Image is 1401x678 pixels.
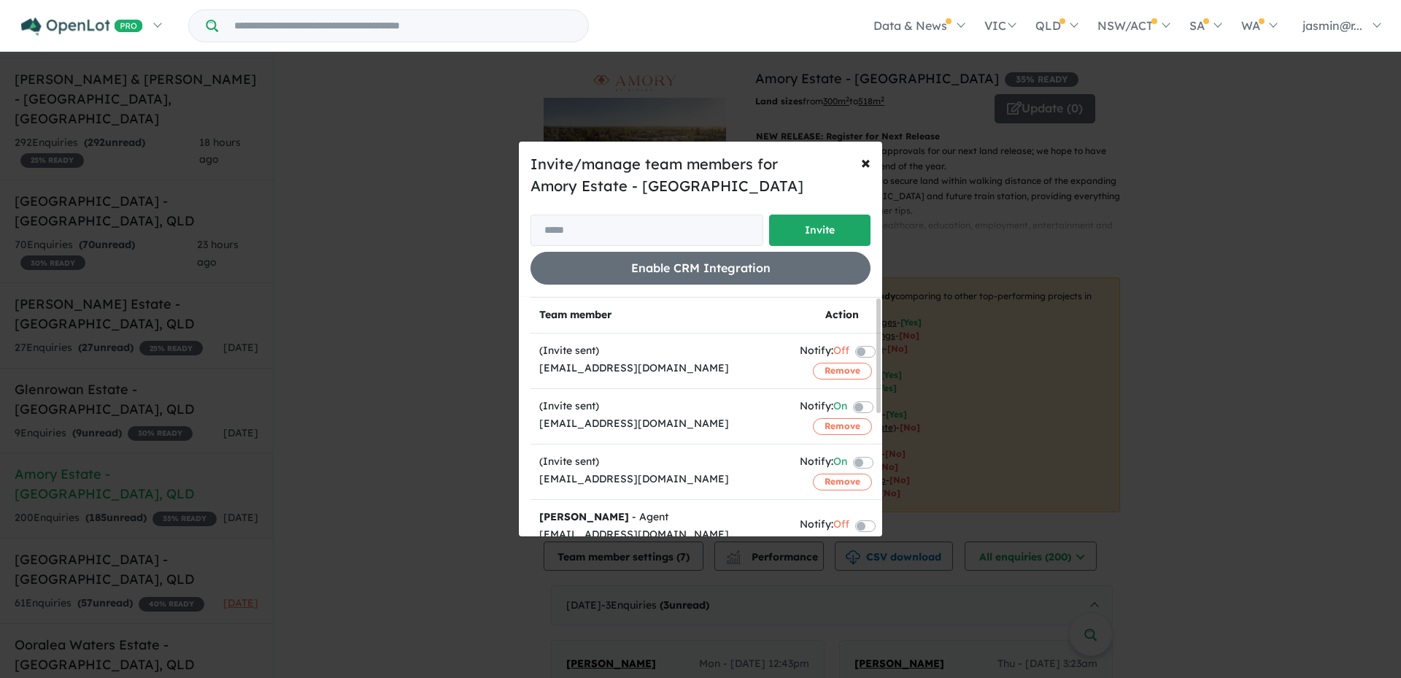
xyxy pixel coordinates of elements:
input: Try estate name, suburb, builder or developer [221,10,585,42]
span: Off [833,342,849,362]
div: - Agent [539,509,782,526]
strong: [PERSON_NAME] [539,510,629,523]
div: Notify: [800,342,849,362]
div: [EMAIL_ADDRESS][DOMAIN_NAME] [539,415,782,433]
div: [EMAIL_ADDRESS][DOMAIN_NAME] [539,526,782,544]
span: On [833,453,847,473]
button: Remove [813,474,872,490]
img: Openlot PRO Logo White [21,18,143,36]
div: (Invite sent) [539,342,782,360]
button: Remove [813,418,872,434]
div: [EMAIL_ADDRESS][DOMAIN_NAME] [539,471,782,488]
div: Notify: [800,453,847,473]
span: On [833,398,847,417]
div: (Invite sent) [539,453,782,471]
div: Notify: [800,516,849,536]
button: Invite [769,215,871,246]
button: Remove [813,363,872,379]
th: Action [791,298,893,334]
span: Off [833,516,849,536]
button: Enable CRM Integration [530,252,871,285]
span: jasmin@r... [1302,18,1362,33]
th: Team member [530,298,791,334]
h5: Invite/manage team members for Amory Estate - [GEOGRAPHIC_DATA] [530,153,871,197]
div: (Invite sent) [539,398,782,415]
div: Notify: [800,398,847,417]
div: [EMAIL_ADDRESS][DOMAIN_NAME] [539,360,782,377]
span: × [861,151,871,173]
